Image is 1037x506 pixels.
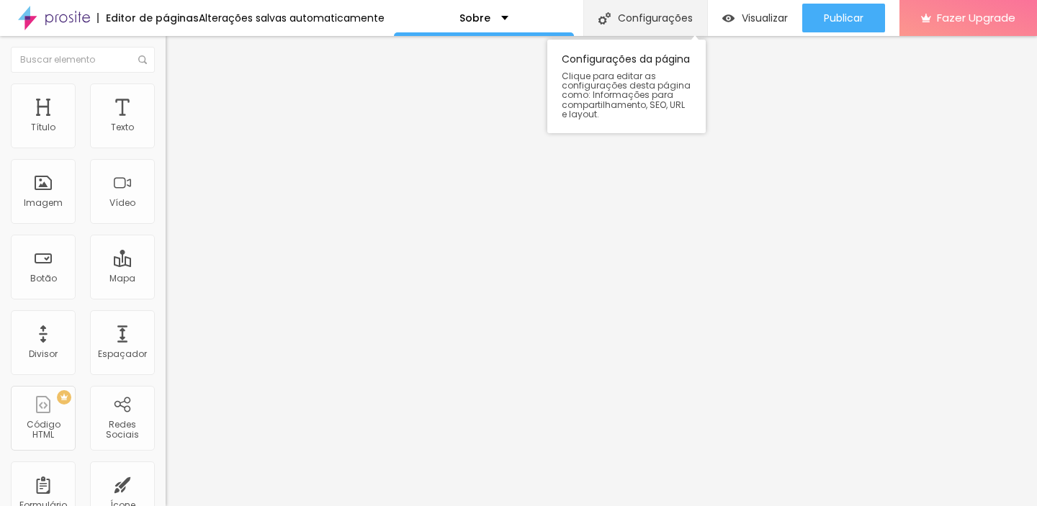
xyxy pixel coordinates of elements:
[111,122,134,132] div: Texto
[138,55,147,64] img: Icone
[722,12,735,24] img: view-1.svg
[31,122,55,132] div: Título
[109,274,135,284] div: Mapa
[24,198,63,208] div: Imagem
[562,71,691,119] span: Clique para editar as configurações desta página como: Informações para compartilhamento, SEO, UR...
[708,4,802,32] button: Visualizar
[824,12,863,24] span: Publicar
[937,12,1015,24] span: Fazer Upgrade
[802,4,885,32] button: Publicar
[166,36,1037,506] iframe: Editor
[30,274,57,284] div: Botão
[11,47,155,73] input: Buscar elemento
[547,40,706,133] div: Configurações da página
[14,420,71,441] div: Código HTML
[459,13,490,23] p: Sobre
[29,349,58,359] div: Divisor
[97,13,199,23] div: Editor de páginas
[109,198,135,208] div: Vídeo
[742,12,788,24] span: Visualizar
[98,349,147,359] div: Espaçador
[598,12,611,24] img: Icone
[199,13,385,23] div: Alterações salvas automaticamente
[94,420,151,441] div: Redes Sociais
